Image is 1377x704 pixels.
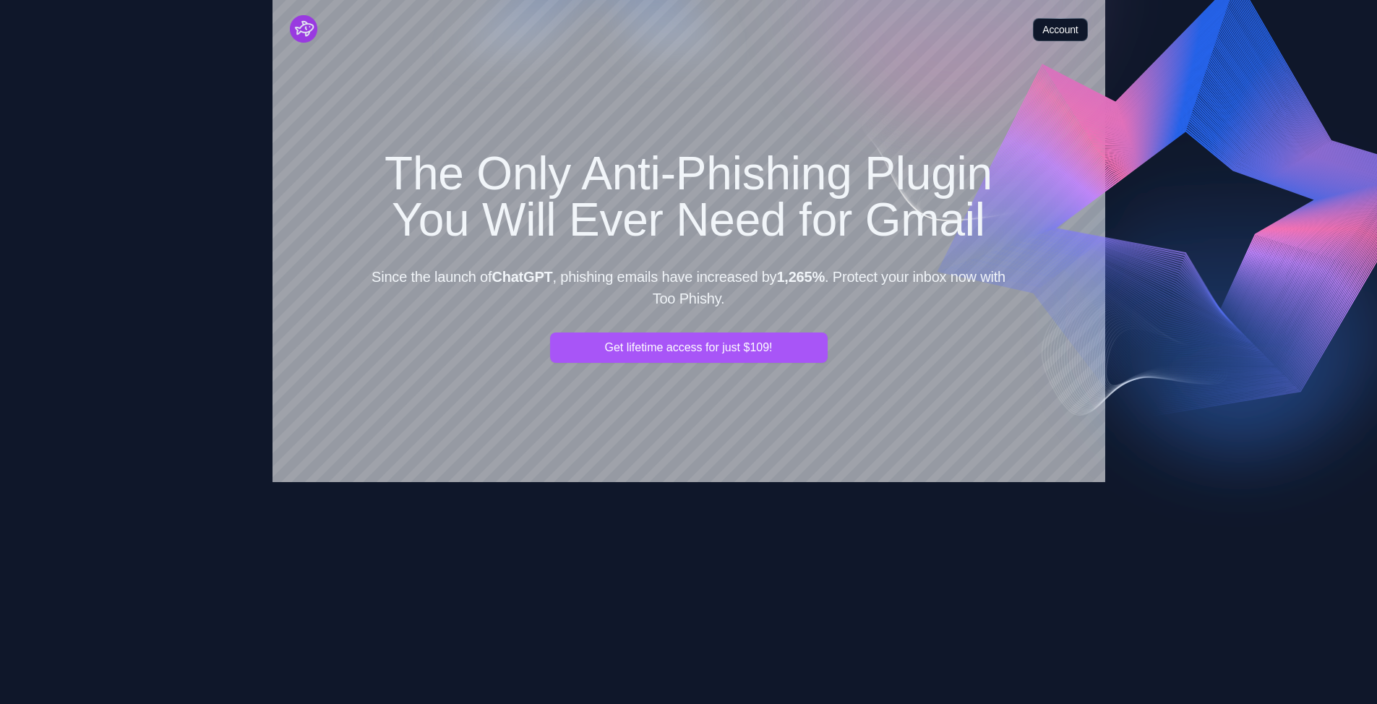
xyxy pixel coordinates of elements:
p: Since the launch of , phishing emails have increased by . Protect your inbox now with Too Phishy. [365,266,1013,309]
b: 1,265% [776,269,825,285]
button: Get lifetime access for just $109! [550,332,828,363]
b: ChatGPT [492,269,552,285]
a: Account [1033,18,1087,41]
img: Stellar [290,15,317,43]
a: Cruip [290,15,317,43]
h1: The Only Anti-Phishing Plugin You Will Ever Need for Gmail [365,150,1013,243]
